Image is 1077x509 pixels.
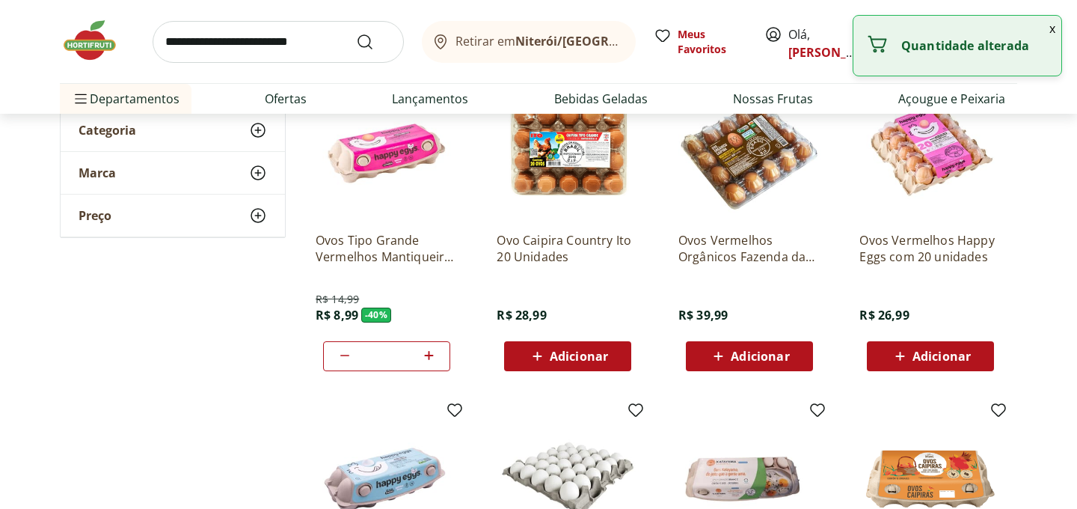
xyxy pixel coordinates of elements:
[79,208,111,223] span: Preço
[422,21,636,63] button: Retirar emNiterói/[GEOGRAPHIC_DATA]
[678,232,820,265] a: Ovos Vermelhos Orgânicos Fazenda da Toca com 20 Unidades
[60,18,135,63] img: Hortifruti
[678,78,820,220] img: Ovos Vermelhos Orgânicos Fazenda da Toca com 20 Unidades
[678,27,746,57] span: Meus Favoritos
[898,90,1005,108] a: Açougue e Peixaria
[867,341,994,371] button: Adicionar
[72,81,90,117] button: Menu
[678,307,728,323] span: R$ 39,99
[316,78,458,220] img: Ovos Tipo Grande Vermelhos Mantiqueira Happy Eggs 10 Unidades
[61,152,285,194] button: Marca
[497,78,639,220] img: Ovo Caipira Country Ito 20 Unidades
[497,307,546,323] span: R$ 28,99
[265,90,307,108] a: Ofertas
[731,350,789,362] span: Adicionar
[455,34,621,48] span: Retirar em
[72,81,179,117] span: Departamentos
[859,307,909,323] span: R$ 26,99
[153,21,404,63] input: search
[554,90,648,108] a: Bebidas Geladas
[1043,16,1061,41] button: Fechar notificação
[515,33,686,49] b: Niterói/[GEOGRAPHIC_DATA]
[61,109,285,151] button: Categoria
[550,350,608,362] span: Adicionar
[788,44,886,61] a: [PERSON_NAME]
[316,292,359,307] span: R$ 14,99
[733,90,813,108] a: Nossas Frutas
[316,307,358,323] span: R$ 8,99
[504,341,631,371] button: Adicionar
[859,78,1001,220] img: Ovos Vermelhos Happy Eggs com 20 unidades
[788,25,855,61] span: Olá,
[316,232,458,265] a: Ovos Tipo Grande Vermelhos Mantiqueira Happy Eggs 10 Unidades
[392,90,468,108] a: Lançamentos
[361,308,391,323] span: - 40 %
[79,165,116,180] span: Marca
[859,232,1001,265] a: Ovos Vermelhos Happy Eggs com 20 unidades
[686,341,813,371] button: Adicionar
[901,38,1049,53] p: Quantidade alterada
[79,123,136,138] span: Categoria
[356,33,392,51] button: Submit Search
[497,232,639,265] a: Ovo Caipira Country Ito 20 Unidades
[912,350,971,362] span: Adicionar
[61,195,285,237] button: Preço
[654,27,746,57] a: Meus Favoritos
